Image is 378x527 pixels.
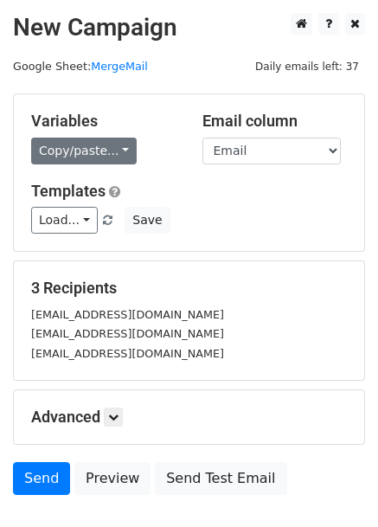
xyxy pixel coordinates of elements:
[31,207,98,234] a: Load...
[249,60,365,73] a: Daily emails left: 37
[125,207,170,234] button: Save
[292,444,378,527] div: 聊天小组件
[31,308,224,321] small: [EMAIL_ADDRESS][DOMAIN_NAME]
[249,57,365,76] span: Daily emails left: 37
[13,60,148,73] small: Google Sheet:
[202,112,348,131] h5: Email column
[31,347,224,360] small: [EMAIL_ADDRESS][DOMAIN_NAME]
[13,13,365,42] h2: New Campaign
[13,462,70,495] a: Send
[31,112,176,131] h5: Variables
[31,408,347,427] h5: Advanced
[155,462,286,495] a: Send Test Email
[74,462,151,495] a: Preview
[292,444,378,527] iframe: Chat Widget
[31,182,106,200] a: Templates
[31,327,224,340] small: [EMAIL_ADDRESS][DOMAIN_NAME]
[91,60,148,73] a: MergeMail
[31,279,347,298] h5: 3 Recipients
[31,138,137,164] a: Copy/paste...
